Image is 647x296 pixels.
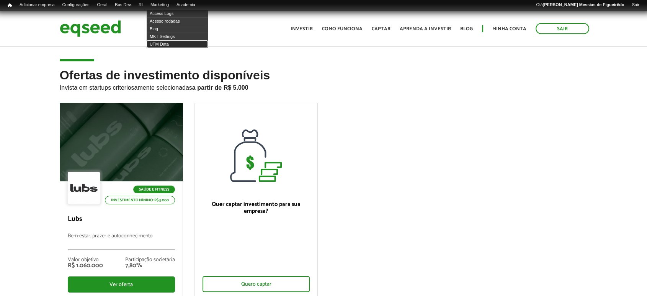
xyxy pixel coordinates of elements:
[68,263,103,269] div: R$ 1.060.000
[135,2,147,8] a: RI
[492,26,526,31] a: Minha conta
[60,82,587,91] p: Invista em startups criteriosamente selecionadas
[68,257,103,263] div: Valor objetivo
[60,18,121,39] img: EqSeed
[147,2,173,8] a: Marketing
[93,2,111,8] a: Geral
[203,276,310,292] div: Quero captar
[125,257,175,263] div: Participação societária
[59,2,93,8] a: Configurações
[68,276,175,293] div: Ver oferta
[111,2,135,8] a: Bus Dev
[192,84,248,91] strong: a partir de R$ 5.000
[8,3,12,8] span: Início
[322,26,363,31] a: Como funciona
[68,215,175,224] p: Lubs
[173,2,199,8] a: Academia
[536,23,589,34] a: Sair
[125,263,175,269] div: 7,80%
[542,2,624,7] strong: [PERSON_NAME] Messias de Figueirêdo
[4,2,16,9] a: Início
[291,26,313,31] a: Investir
[16,2,59,8] a: Adicionar empresa
[203,201,310,215] p: Quer captar investimento para sua empresa?
[400,26,451,31] a: Aprenda a investir
[372,26,390,31] a: Captar
[532,2,628,8] a: Olá[PERSON_NAME] Messias de Figueirêdo
[133,186,175,193] p: Saúde e Fitness
[105,196,175,204] p: Investimento mínimo: R$ 5.000
[628,2,643,8] a: Sair
[60,69,587,103] h2: Ofertas de investimento disponíveis
[460,26,473,31] a: Blog
[147,10,208,17] a: Access Logs
[68,233,175,250] p: Bem-estar, prazer e autoconhecimento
